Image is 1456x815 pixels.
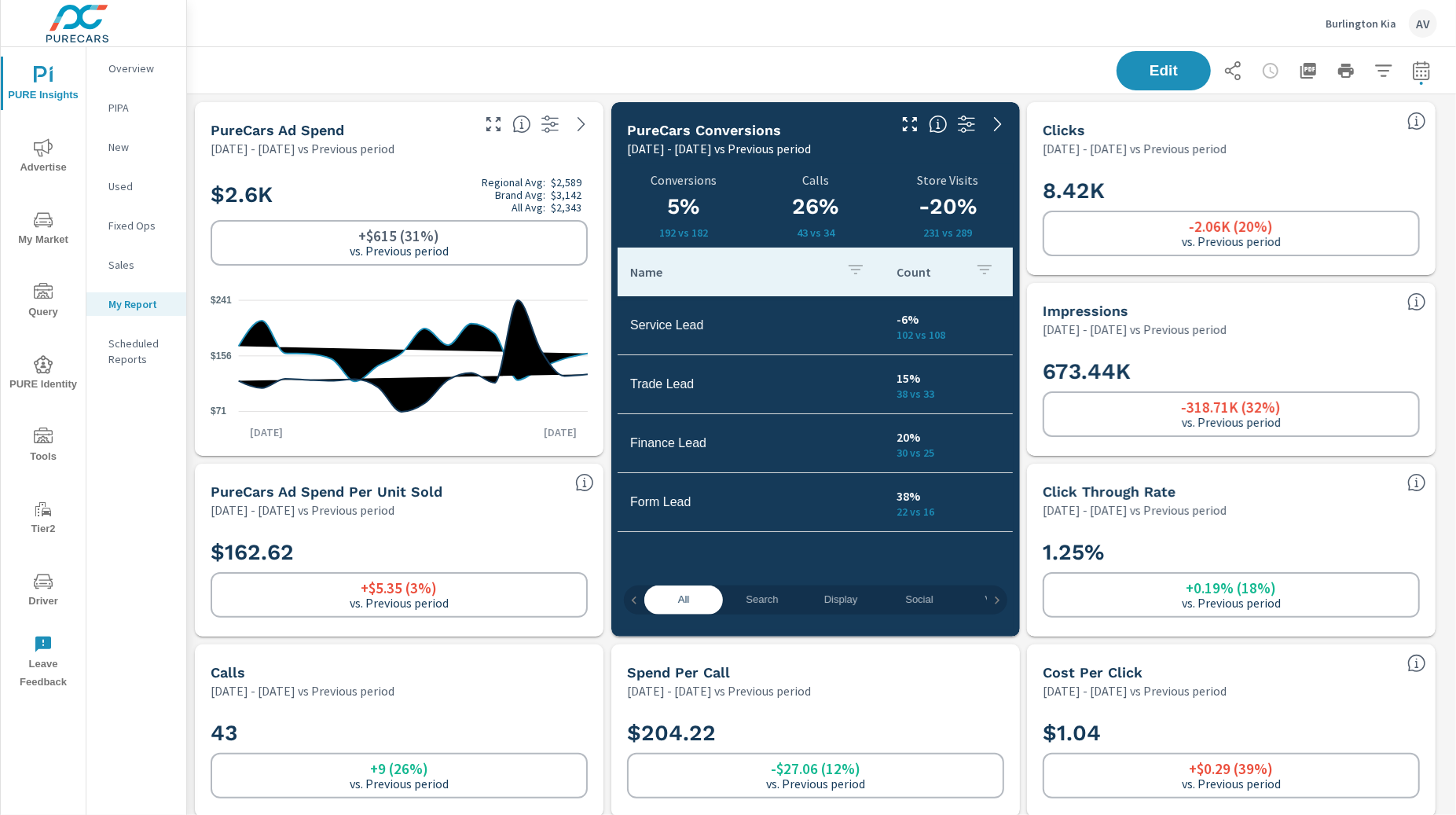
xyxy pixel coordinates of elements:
p: Fixed Ops [108,218,174,233]
td: Service Lead [618,306,884,345]
h2: $1.04 [1043,719,1420,747]
h2: 8.42K [1043,177,1420,204]
h5: Spend Per Call [627,664,730,681]
p: -6% [897,310,1000,329]
span: Video [968,591,1028,609]
h6: +$0.29 (39%) [1190,761,1274,776]
p: Overview [108,61,174,76]
h5: Cost Per Click [1043,664,1142,681]
span: PURE Insights [6,66,81,105]
button: Select Date Range [1406,55,1437,86]
p: vs. Previous period [350,244,449,258]
span: Display [811,591,871,609]
p: 38% [897,486,1000,505]
p: [DATE] [239,424,294,440]
p: Name [630,264,834,280]
span: Driver [6,572,81,611]
p: 30 vs 25 [897,446,1000,459]
p: vs. Previous period [766,776,865,791]
p: Store Visits [882,173,1014,187]
h6: -2.06K (20%) [1190,218,1274,234]
p: vs. Previous period [1182,596,1281,610]
h5: Impressions [1043,303,1128,319]
div: nav menu [1,47,86,698]
span: Average cost of advertising per each vehicle sold at the dealer over the selected date range. The... [575,473,594,492]
button: "Export Report to PDF" [1293,55,1324,86]
div: My Report [86,292,186,316]
h6: +9 (26%) [370,761,428,776]
p: 102 vs 108 [897,329,1000,341]
p: 15% [897,369,1000,387]
p: 22 vs 16 [897,505,1000,518]
h6: -318.71K (32%) [1182,399,1282,415]
span: The number of times an ad was clicked by a consumer. [Source: This data is provided by the advert... [1407,112,1426,130]
div: Overview [86,57,186,80]
p: Burlington Kia [1326,17,1396,31]
td: Finance Lead [618,424,884,463]
h6: +0.19% (18%) [1186,580,1277,596]
p: PIPA [108,100,174,116]
button: Edit [1117,51,1211,90]
p: 38 vs 33 [897,387,1000,400]
p: $3,142 [551,189,581,201]
h6: +$615 (31%) [359,228,440,244]
p: My Report [108,296,174,312]
p: Used [108,178,174,194]
p: Calls [759,173,872,187]
h2: $2.6K [211,176,588,214]
span: Percentage of users who viewed your campaigns who clicked through to your website. For example, i... [1407,473,1426,492]
p: Brand Avg: [495,189,545,201]
p: [DATE] - [DATE] vs Previous period [627,139,811,158]
p: [DATE] - [DATE] vs Previous period [211,501,394,519]
span: Social [889,591,949,609]
h2: 1.25% [1043,538,1420,566]
span: Query [6,283,81,321]
span: Total cost of media for all PureCars channels for the selected dealership group over the selected... [512,115,531,134]
span: Edit [1132,64,1195,78]
button: Make Fullscreen [481,112,506,137]
h2: 43 [211,719,588,747]
span: My Market [6,211,81,249]
p: 231 vs 289 [882,226,1014,239]
p: [DATE] - [DATE] vs Previous period [1043,320,1227,339]
p: [DATE] - [DATE] vs Previous period [211,139,394,158]
text: $156 [211,350,232,361]
p: [DATE] - [DATE] vs Previous period [211,681,394,700]
p: vs. Previous period [1182,415,1281,429]
h3: -20% [882,193,1014,220]
p: [DATE] - [DATE] vs Previous period [627,681,811,700]
div: PIPA [86,96,186,119]
p: [DATE] - [DATE] vs Previous period [1043,139,1227,158]
h5: PureCars Conversions [627,122,781,138]
p: New [108,139,174,155]
h2: $162.62 [211,538,588,566]
p: Regional Avg: [482,176,545,189]
p: vs. Previous period [1182,234,1281,248]
p: [DATE] [533,424,588,440]
span: Tier2 [6,500,81,538]
span: The number of times an ad was shown on your behalf. [Source: This data is provided by the adverti... [1407,292,1426,311]
span: Tools [6,428,81,466]
p: vs. Previous period [350,596,449,610]
h5: Click Through Rate [1043,483,1175,500]
h2: $204.22 [627,719,1004,747]
p: [DATE] - [DATE] vs Previous period [1043,501,1227,519]
td: Form Lead [618,483,884,522]
p: 192 vs 182 [627,226,740,239]
p: $2,343 [551,201,581,214]
p: 20% [897,428,1000,446]
p: Conversions [627,173,740,187]
span: Search [732,591,792,609]
span: Leave Feedback [6,635,81,692]
p: vs. Previous period [350,776,449,791]
p: All Avg: [512,201,545,214]
div: Fixed Ops [86,214,186,237]
span: Average cost of each click. The calculation for this metric is: "Spend/Clicks". For example, if y... [1407,654,1426,673]
span: PURE Identity [6,355,81,394]
h5: Calls [211,664,245,681]
div: Used [86,174,186,198]
button: Share Report [1217,55,1249,86]
a: See more details in report [569,112,594,137]
div: Scheduled Reports [86,332,186,371]
a: See more details in report [985,112,1010,137]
